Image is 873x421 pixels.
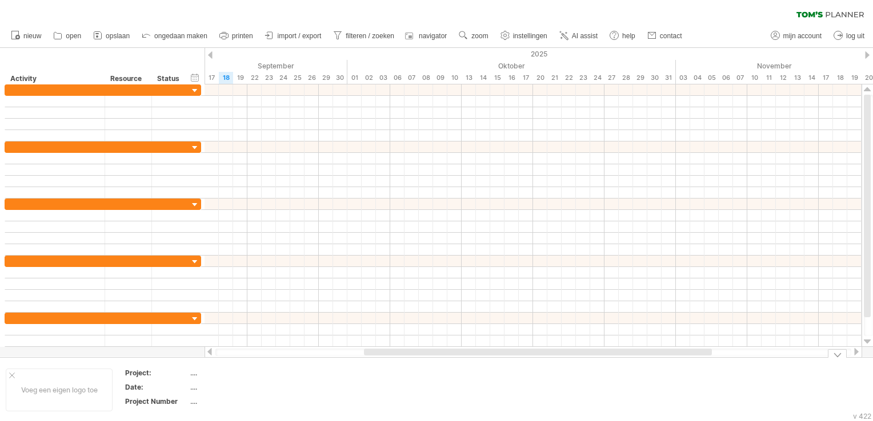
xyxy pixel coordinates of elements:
[23,32,41,40] span: nieuw
[219,72,233,84] div: donderdag, 18 September 2025
[660,32,682,40] span: contact
[6,369,113,411] div: Voeg een eigen logo toe
[262,72,276,84] div: dinsdag, 23 September 2025
[347,72,362,84] div: woensdag, 1 Oktober 2025
[619,72,633,84] div: dinsdag, 28 Oktober 2025
[190,368,286,378] div: ....
[390,72,405,84] div: maandag, 6 Oktober 2025
[704,72,719,84] div: woensdag, 5 November 2025
[644,29,686,43] a: contact
[125,382,188,392] div: Date:
[419,32,447,40] span: navigator
[139,29,211,43] a: ongedaan maken
[733,72,747,84] div: vrijdag, 7 November 2025
[804,72,819,84] div: vrijdag, 14 November 2025
[50,29,85,43] a: open
[647,72,662,84] div: donderdag, 30 Oktober 2025
[476,72,490,84] div: dinsdag, 14 Oktober 2025
[831,29,868,43] a: log uit
[362,72,376,84] div: donderdag, 2 Oktober 2025
[847,72,862,84] div: woensdag, 19 November 2025
[8,29,45,43] a: nieuw
[790,72,804,84] div: donderdag, 13 November 2025
[471,32,488,40] span: zoom
[719,72,733,84] div: donderdag, 6 November 2025
[190,396,286,406] div: ....
[498,29,551,43] a: instellingen
[783,32,822,40] span: mijn account
[572,32,598,40] span: AI assist
[319,72,333,84] div: maandag, 29 September 2025
[833,72,847,84] div: dinsdag, 18 November 2025
[819,72,833,84] div: maandag, 17 November 2025
[662,72,676,84] div: vrijdag, 31 Oktober 2025
[504,72,519,84] div: donderdag, 16 Oktober 2025
[66,32,81,40] span: open
[828,349,847,358] div: verberg legenda
[462,72,476,84] div: maandag, 13 Oktober 2025
[376,72,390,84] div: vrijdag, 3 Oktober 2025
[90,29,133,43] a: opslaan
[347,60,676,72] div: Oktober 2025
[762,72,776,84] div: dinsdag, 11 November 2025
[547,72,562,84] div: dinsdag, 21 Oktober 2025
[846,32,864,40] span: log uit
[125,396,188,406] div: Project Number
[330,29,398,43] a: filteren / zoeken
[405,72,419,84] div: dinsdag, 7 Oktober 2025
[190,382,286,392] div: ....
[278,32,322,40] span: import / export
[776,72,790,84] div: woensdag, 12 November 2025
[125,368,188,378] div: Project:
[290,72,305,84] div: donderdag, 25 September 2025
[346,32,394,40] span: filteren / zoeken
[576,72,590,84] div: donderdag, 23 Oktober 2025
[276,72,290,84] div: woensdag, 24 September 2025
[305,72,319,84] div: vrijdag, 26 September 2025
[157,73,182,84] div: Status
[262,29,325,43] a: import / export
[562,72,576,84] div: woensdag, 22 Oktober 2025
[433,72,447,84] div: donderdag, 9 Oktober 2025
[233,72,247,84] div: vrijdag, 19 September 2025
[456,29,491,43] a: zoom
[690,72,704,84] div: dinsdag, 4 November 2025
[590,72,604,84] div: vrijdag, 24 Oktober 2025
[490,72,504,84] div: woensdag, 15 Oktober 2025
[232,32,253,40] span: printen
[106,32,130,40] span: opslaan
[676,72,690,84] div: maandag, 3 November 2025
[747,72,762,84] div: maandag, 10 November 2025
[622,32,635,40] span: help
[403,29,450,43] a: navigator
[513,32,547,40] span: instellingen
[205,72,219,84] div: woensdag, 17 September 2025
[110,73,145,84] div: Resource
[154,32,207,40] span: ongedaan maken
[533,72,547,84] div: maandag, 20 Oktober 2025
[333,72,347,84] div: dinsdag, 30 September 2025
[217,29,257,43] a: printen
[853,412,871,420] div: v 422
[607,29,639,43] a: help
[10,73,98,84] div: Activity
[556,29,601,43] a: AI assist
[633,72,647,84] div: woensdag, 29 Oktober 2025
[419,72,433,84] div: woensdag, 8 Oktober 2025
[247,72,262,84] div: maandag, 22 September 2025
[519,72,533,84] div: vrijdag, 17 Oktober 2025
[768,29,825,43] a: mijn account
[447,72,462,84] div: vrijdag, 10 Oktober 2025
[604,72,619,84] div: maandag, 27 Oktober 2025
